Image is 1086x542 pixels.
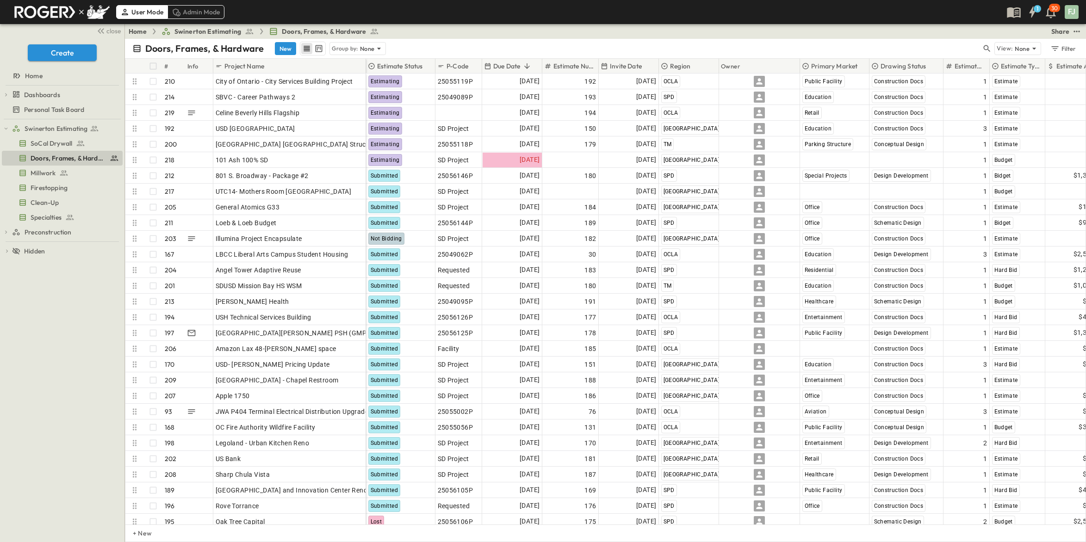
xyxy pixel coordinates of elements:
[636,139,656,149] span: [DATE]
[447,62,468,71] p: P-Code
[216,124,295,133] span: USD [GEOGRAPHIC_DATA]
[636,92,656,102] span: [DATE]
[664,204,720,210] span: [GEOGRAPHIC_DATA]
[584,108,596,117] span: 194
[983,328,987,338] span: 1
[1071,26,1082,37] button: test
[93,24,123,37] button: close
[438,297,473,306] span: 25049095P
[805,267,834,273] span: Residential
[371,361,398,368] span: Submitted
[216,360,330,369] span: USD- [PERSON_NAME] Pricing Update
[12,88,121,101] a: Dashboards
[584,92,596,102] span: 193
[994,110,1018,116] span: Estimate
[584,234,596,243] span: 182
[983,140,987,149] span: 1
[664,141,672,148] span: TM
[520,265,540,275] span: [DATE]
[664,110,678,116] span: OCLA
[584,313,596,322] span: 177
[168,5,224,19] div: Admin Mode
[805,361,832,368] span: Education
[28,44,97,61] button: Create
[721,53,740,79] div: Owner
[983,171,987,180] span: 1
[2,121,123,136] div: Swinerton Estimatingtest
[520,186,540,197] span: [DATE]
[805,110,819,116] span: Retail
[371,283,398,289] span: Submitted
[874,141,925,148] span: Conceptual Design
[997,43,1013,54] p: View:
[874,298,922,305] span: Schematic Design
[313,43,324,54] button: kanban view
[670,62,690,71] p: Region
[371,94,400,100] span: Estimating
[520,312,540,322] span: [DATE]
[438,187,469,196] span: SD Project
[165,250,174,259] p: 167
[371,141,400,148] span: Estimating
[2,166,123,180] div: Millworktest
[216,203,280,212] span: General Atomics G33
[983,360,987,369] span: 3
[584,124,596,133] span: 150
[371,78,400,85] span: Estimating
[174,27,241,36] span: Swinerton Estimating
[664,251,678,258] span: OCLA
[438,140,473,149] span: 25055118P
[224,62,264,71] p: Project Name
[2,166,121,179] a: Millwork
[216,265,301,275] span: Angel Tower Adaptive Reuse
[165,92,175,102] p: 214
[165,218,174,228] p: 211
[165,155,175,165] p: 218
[1001,62,1040,71] p: Estimate Type
[805,125,832,132] span: Education
[874,235,924,242] span: Construction Docs
[371,172,398,179] span: Submitted
[983,155,987,165] span: 1
[719,59,800,74] div: Owner
[24,246,45,256] span: Hidden
[216,328,369,338] span: [GEOGRAPHIC_DATA][PERSON_NAME] PSH (GMP)
[520,327,540,338] span: [DATE]
[275,42,296,55] button: New
[438,203,469,212] span: SD Project
[805,204,820,210] span: Office
[983,250,987,259] span: 3
[165,187,174,196] p: 217
[1050,43,1076,54] div: Filter
[636,123,656,134] span: [DATE]
[636,170,656,181] span: [DATE]
[811,62,857,71] p: Primary Market
[12,226,121,239] a: Preconstruction
[129,27,385,36] nav: breadcrumbs
[874,220,922,226] span: Schematic Design
[216,250,348,259] span: LBCC Liberal Arts Campus Student Housing
[31,139,72,148] span: SoCal Drywall
[438,265,470,275] span: Requested
[520,296,540,307] span: [DATE]
[371,330,398,336] span: Submitted
[187,53,199,79] div: Info
[994,172,1011,179] span: Bidget
[520,92,540,102] span: [DATE]
[165,265,177,275] p: 204
[1051,5,1058,12] p: 30
[520,202,540,212] span: [DATE]
[805,283,832,289] span: Education
[994,78,1018,85] span: Estimate
[520,280,540,291] span: [DATE]
[493,62,520,71] p: Due Date
[438,281,470,290] span: Requested
[994,251,1018,258] span: Estimate
[106,26,121,36] span: close
[371,220,398,226] span: Submitted
[983,281,987,290] span: 1
[520,249,540,259] span: [DATE]
[165,140,177,149] p: 200
[520,217,540,228] span: [DATE]
[300,42,326,55] div: table view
